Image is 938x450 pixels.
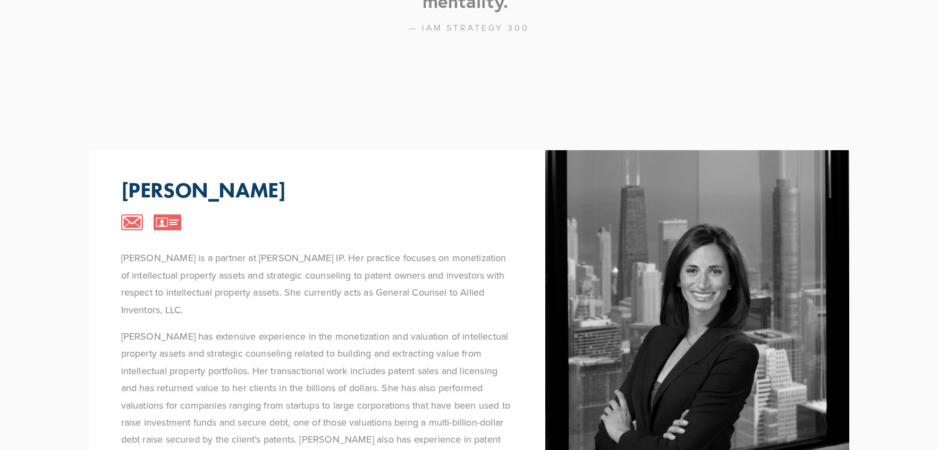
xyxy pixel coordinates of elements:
p: [PERSON_NAME] is a partner at [PERSON_NAME] IP. Her practice focuses on monetization of intellect... [121,249,513,318]
img: email-icon [121,214,143,230]
figcaption: — IAM STRATEGY 300 [89,13,849,38]
p: [PERSON_NAME] [121,177,286,203]
img: vcard-icon [154,214,181,230]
